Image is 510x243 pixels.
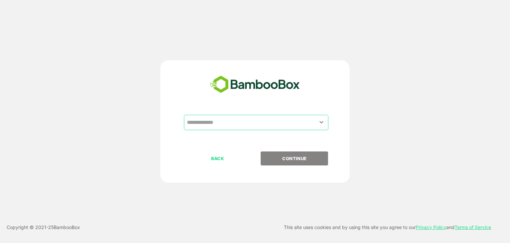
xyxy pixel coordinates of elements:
p: Copyright © 2021- 25 BambooBox [7,223,80,231]
p: This site uses cookies and by using this site you agree to our and [284,223,491,231]
button: BACK [184,151,251,165]
button: CONTINUE [261,151,328,165]
p: CONTINUE [261,155,328,162]
p: BACK [185,155,251,162]
button: Open [317,118,326,127]
a: Terms of Service [455,224,491,230]
a: Privacy Policy [416,224,446,230]
img: bamboobox [206,74,303,96]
